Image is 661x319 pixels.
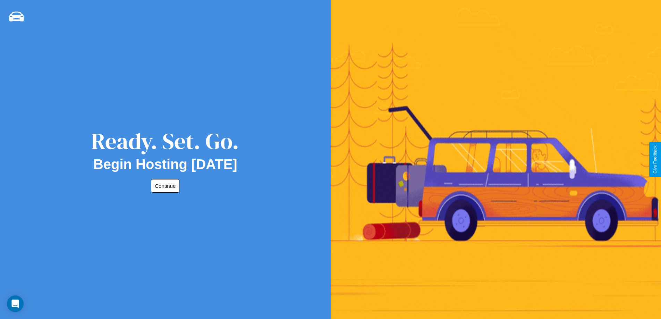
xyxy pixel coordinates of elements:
button: Continue [151,179,179,193]
div: Open Intercom Messenger [7,295,24,312]
div: Ready. Set. Go. [91,126,239,157]
div: Give Feedback [653,145,658,174]
h2: Begin Hosting [DATE] [93,157,237,172]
